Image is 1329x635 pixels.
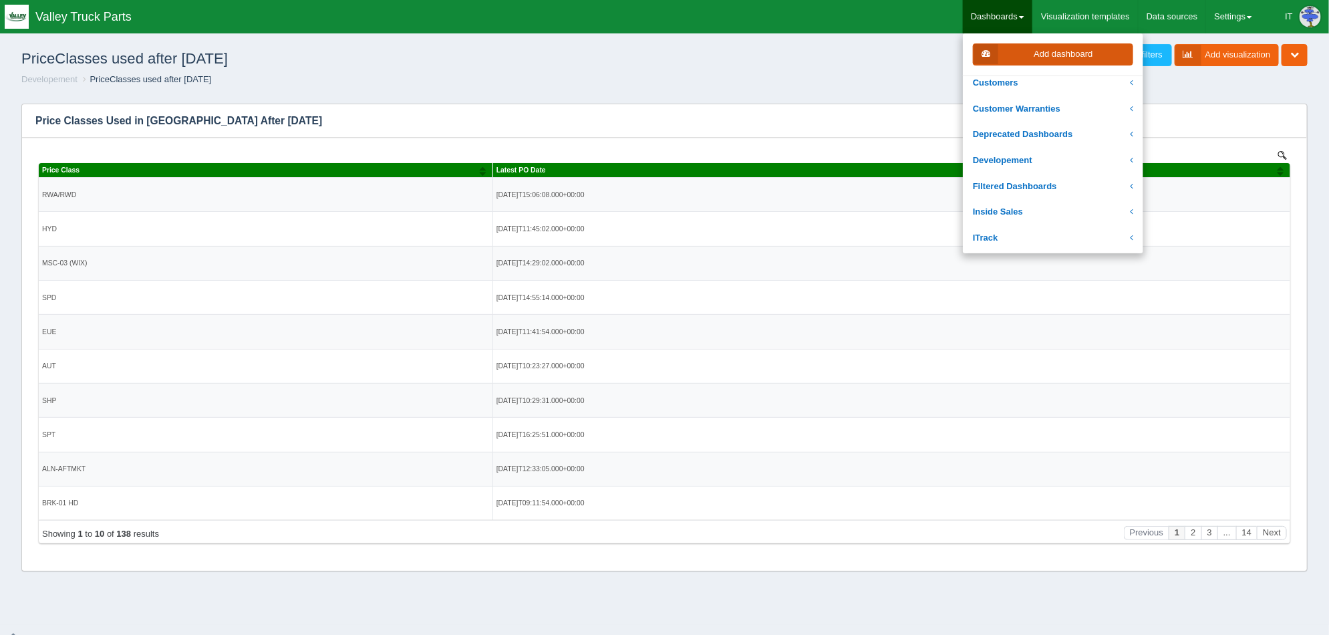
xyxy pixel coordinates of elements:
[461,15,510,23] span: Latest PO Date
[1088,375,1134,389] button: Previous
[80,74,211,86] li: PriceClasses used after [DATE]
[963,225,1143,251] a: ITrack
[457,232,1255,266] td: [DATE]T10:29:31.000+00:00
[3,335,457,369] td: BRK-01 HD
[457,267,1255,301] td: [DATE]T16:25:51.000+00:00
[1241,12,1249,28] button: Sort column ascending
[43,378,47,388] b: 1
[3,301,457,335] td: ALN-AFTMKT
[1201,375,1221,389] button: Page 14
[973,43,1133,66] a: Add dashboard
[457,335,1255,369] td: [DATE]T09:11:54.000+00:00
[22,104,1287,138] h3: Price Classes Used in [GEOGRAPHIC_DATA] After [DATE]
[1221,375,1251,389] button: Next
[3,164,457,198] td: EUE
[3,95,457,129] td: MSC-03 (WIX)
[457,198,1255,232] td: [DATE]T10:23:27.000+00:00
[963,199,1143,225] a: Inside Sales
[7,378,124,388] div: Page 1 of 14
[1149,375,1165,389] button: Page 2
[3,129,457,163] td: SPD
[457,61,1255,95] td: [DATE]T11:45:02.000+00:00
[3,232,457,266] td: SHP
[963,70,1143,96] a: Customers
[457,164,1255,198] td: [DATE]T11:41:54.000+00:00
[3,61,457,95] td: HYD
[1182,375,1201,389] button: ...
[35,10,132,23] span: Valley Truck Parts
[1175,44,1280,66] a: Add visualization
[457,301,1255,335] td: [DATE]T12:33:05.000+00:00
[457,95,1255,129] td: [DATE]T14:29:02.000+00:00
[5,5,29,29] img: q1blfpkbivjhsugxdrfq.png
[1133,375,1149,389] button: Page 1
[963,174,1143,200] a: Filtered Dashboards
[443,12,452,28] button: Sort column ascending
[3,27,457,61] td: RWA/RWD
[3,267,457,301] td: SPT
[1285,3,1293,30] div: IT
[963,122,1143,148] a: Deprecated Dashboards
[457,27,1255,61] td: [DATE]T15:06:08.000+00:00
[3,198,457,232] td: AUT
[21,44,665,74] h1: PriceClasses used after [DATE]
[21,74,78,84] a: Developement
[1300,6,1321,27] img: Profile Picture
[963,251,1143,277] a: [PERSON_NAME]
[963,148,1143,174] a: Developement
[1166,375,1182,389] button: Page 3
[81,378,96,388] b: 138
[963,96,1143,122] a: Customer Warranties
[59,378,69,388] b: 10
[457,129,1255,163] td: [DATE]T14:55:14.000+00:00
[7,15,44,23] span: Price Class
